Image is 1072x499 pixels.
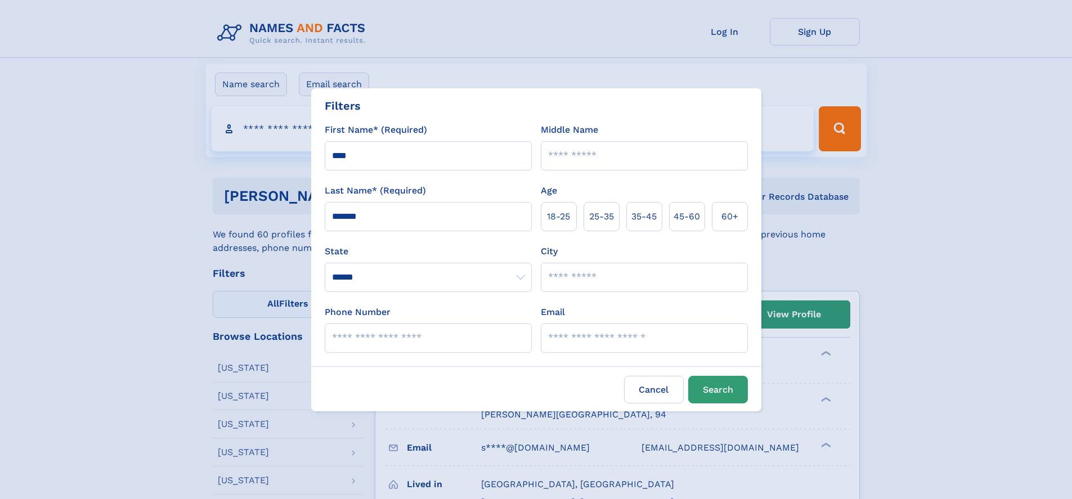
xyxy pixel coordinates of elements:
label: First Name* (Required) [325,123,427,137]
label: Age [541,184,557,197]
label: Email [541,305,565,319]
span: 25‑35 [589,210,614,223]
span: 35‑45 [631,210,657,223]
label: Last Name* (Required) [325,184,426,197]
label: City [541,245,558,258]
span: 18‑25 [547,210,570,223]
span: 60+ [721,210,738,223]
label: State [325,245,532,258]
span: 45‑60 [674,210,700,223]
label: Phone Number [325,305,391,319]
label: Cancel [624,376,684,403]
label: Middle Name [541,123,598,137]
button: Search [688,376,748,403]
div: Filters [325,97,361,114]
